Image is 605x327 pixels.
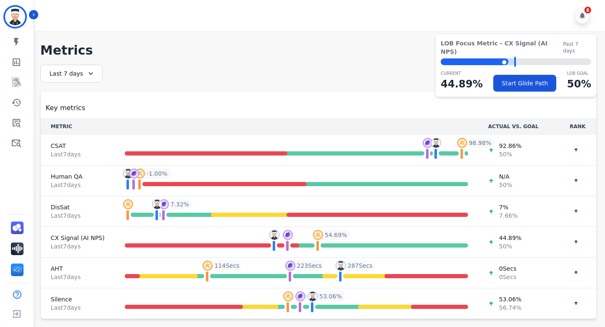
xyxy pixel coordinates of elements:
[567,76,591,92] p: 50 %
[499,181,512,189] span: 50 %
[499,273,516,281] span: 0 Secs
[336,261,346,271] img: profile-pic
[285,261,295,271] img: profile-pic
[499,172,512,181] span: N/A
[203,261,213,271] img: profile-pic
[51,273,105,281] span: Last 7 day s
[493,75,556,92] button: Start Glide Path
[129,169,139,179] img: profile-pic
[297,261,322,270] span: 223 Secs
[567,70,591,76] p: LOB Goal
[123,199,133,209] img: profile-pic
[584,7,591,13] div: 8
[478,118,559,135] th: ACTUAL VS. GOAL
[319,292,342,301] span: 53.06 %
[51,211,105,220] span: Last 7 day s
[441,76,483,92] p: 44.89 %
[51,181,105,189] span: Last 7 day s
[308,291,318,301] img: profile-pic
[51,242,105,251] span: Last 7 day s
[51,234,105,242] span: CX Signal (AI NPS)
[51,303,105,312] span: Last 7 day s
[214,261,239,270] span: 114 Secs
[51,172,105,181] span: Human QA
[313,230,323,240] img: profile-pic
[283,230,293,240] img: profile-pic
[499,150,521,158] span: 50 %
[423,138,433,148] img: profile-pic
[51,150,105,158] span: Last 7 day s
[499,295,521,303] span: 53.06 %
[5,7,25,27] img: Bordered avatar
[51,142,105,150] span: CSAT
[431,138,441,148] img: profile-pic
[499,142,521,150] span: 92.86 %
[457,138,467,148] img: profile-pic
[41,118,115,135] th: METRIC
[499,203,518,211] span: 7 %
[152,199,162,209] img: profile-pic
[269,230,279,240] img: profile-pic
[46,103,85,113] span: Key metrics
[499,303,521,312] span: 56.74 %
[441,39,563,56] span: LOB Focus Metric - CX Signal (AI NPS)
[499,211,518,220] span: 7.66 %
[499,234,521,242] span: 44.89 %
[51,264,105,273] span: AHT
[499,242,521,251] span: 50 %
[441,58,508,65] div: ⬤
[51,295,105,303] span: Silence
[469,139,491,147] span: 98.98 %
[171,200,189,208] span: 7.32 %
[135,169,145,179] img: profile-pic
[499,264,516,273] span: 0 Secs
[283,291,293,301] img: profile-pic
[159,199,169,209] img: profile-pic
[40,43,597,58] h1: Metrics
[441,70,483,76] p: CURRENT
[51,203,105,211] span: DisSat
[347,261,372,270] span: 287 Secs
[325,231,347,239] span: 54.69 %
[123,169,133,179] img: profile-pic
[563,41,591,54] span: Past 7 days
[147,169,168,178] span: -1.00 %
[559,118,596,135] th: RANK
[40,65,103,82] div: Last 7 days
[295,291,305,301] img: profile-pic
